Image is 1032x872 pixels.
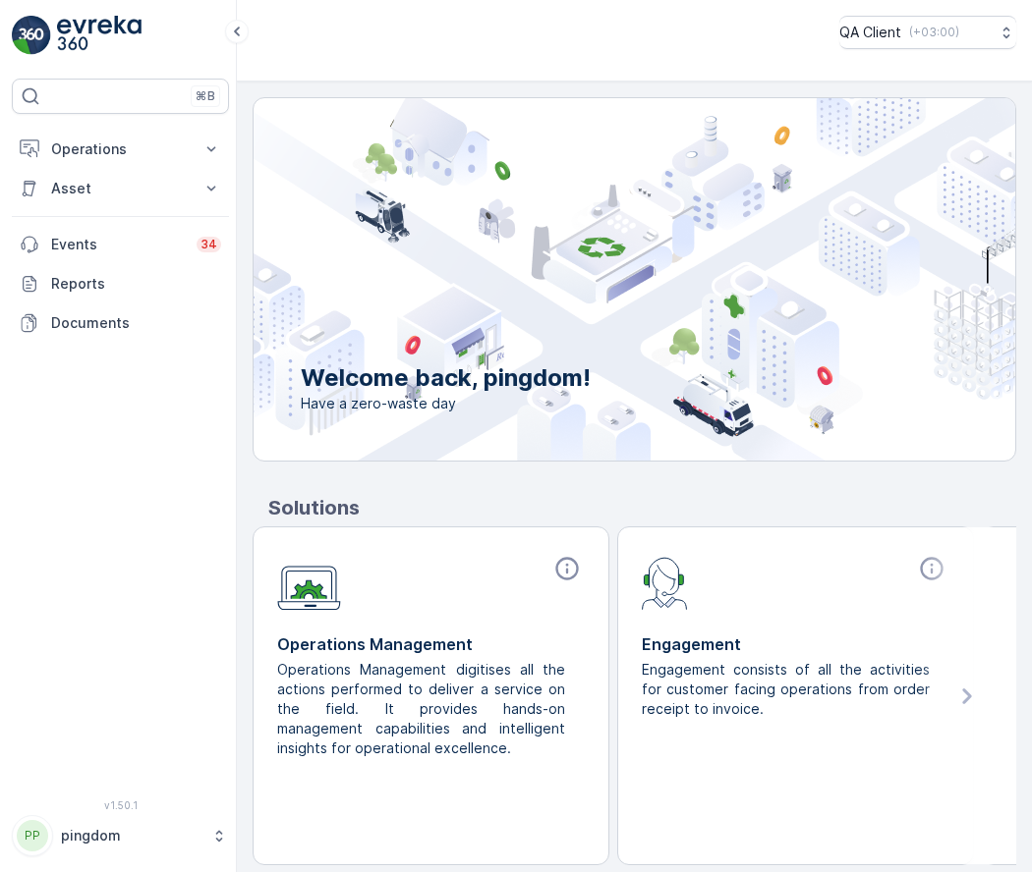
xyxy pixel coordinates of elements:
button: QA Client(+03:00) [839,16,1016,49]
img: city illustration [165,98,1015,461]
img: module-icon [277,555,341,611]
p: Solutions [268,493,1016,522]
span: v 1.50.1 [12,799,229,811]
a: Events34 [12,225,229,264]
p: Engagement consists of all the activities for customer facing operations from order receipt to in... [642,660,934,719]
button: Operations [12,130,229,169]
p: Operations Management [277,632,585,656]
p: QA Client [839,23,901,42]
p: Operations Management digitises all the actions performed to deliver a service on the field. It p... [277,660,569,758]
p: pingdom [61,826,201,845]
p: ( +03:00 ) [909,25,959,40]
p: 34 [201,237,217,252]
a: Reports [12,264,229,303]
p: Operations [51,139,190,159]
img: logo_light-DOdMpM7g.png [57,16,142,55]
img: module-icon [642,555,688,610]
p: Asset [51,179,190,198]
span: Have a zero-waste day [301,394,591,413]
p: Documents [51,313,221,333]
p: Welcome back, pingdom! [301,362,591,394]
p: Events [51,235,185,254]
button: PPpingdom [12,815,229,856]
p: ⌘B [196,88,215,104]
button: Asset [12,169,229,208]
p: Reports [51,274,221,294]
div: PP [17,820,48,851]
p: Engagement [642,632,949,656]
img: logo [12,16,51,55]
a: Documents [12,303,229,343]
